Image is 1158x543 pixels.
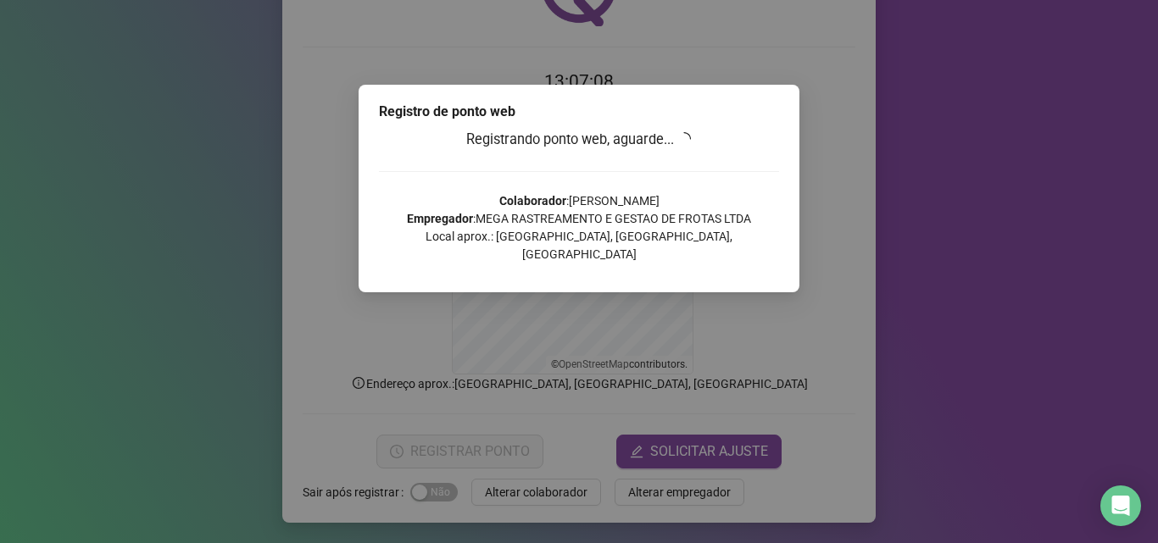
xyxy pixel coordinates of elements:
[379,192,779,263] p: : [PERSON_NAME] : MEGA RASTREAMENTO E GESTAO DE FROTAS LTDA Local aprox.: [GEOGRAPHIC_DATA], [GEO...
[1100,485,1141,526] div: Open Intercom Messenger
[407,212,473,225] strong: Empregador
[379,129,779,151] h3: Registrando ponto web, aguarde...
[499,194,566,208] strong: Colaborador
[379,102,779,122] div: Registro de ponto web
[677,131,693,147] span: loading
